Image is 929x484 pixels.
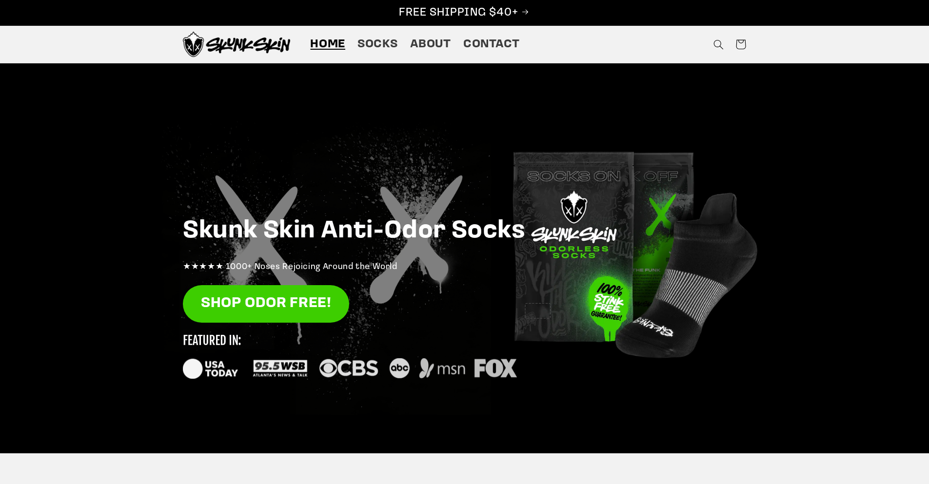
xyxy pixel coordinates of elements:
[183,260,746,275] p: ★★★★★ 1000+ Noses Rejoicing Around the World
[183,32,290,57] img: Skunk Skin Anti-Odor Socks.
[357,37,397,52] span: Socks
[183,335,517,379] img: new_featured_logos_1_small.svg
[310,37,345,52] span: Home
[183,219,526,244] strong: Skunk Skin Anti-Odor Socks
[410,37,451,52] span: About
[463,37,519,52] span: Contact
[404,31,457,58] a: About
[707,33,730,56] summary: Search
[457,31,526,58] a: Contact
[352,31,404,58] a: Socks
[183,285,349,323] a: SHOP ODOR FREE!
[304,31,352,58] a: Home
[10,5,919,20] p: FREE SHIPPING $40+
